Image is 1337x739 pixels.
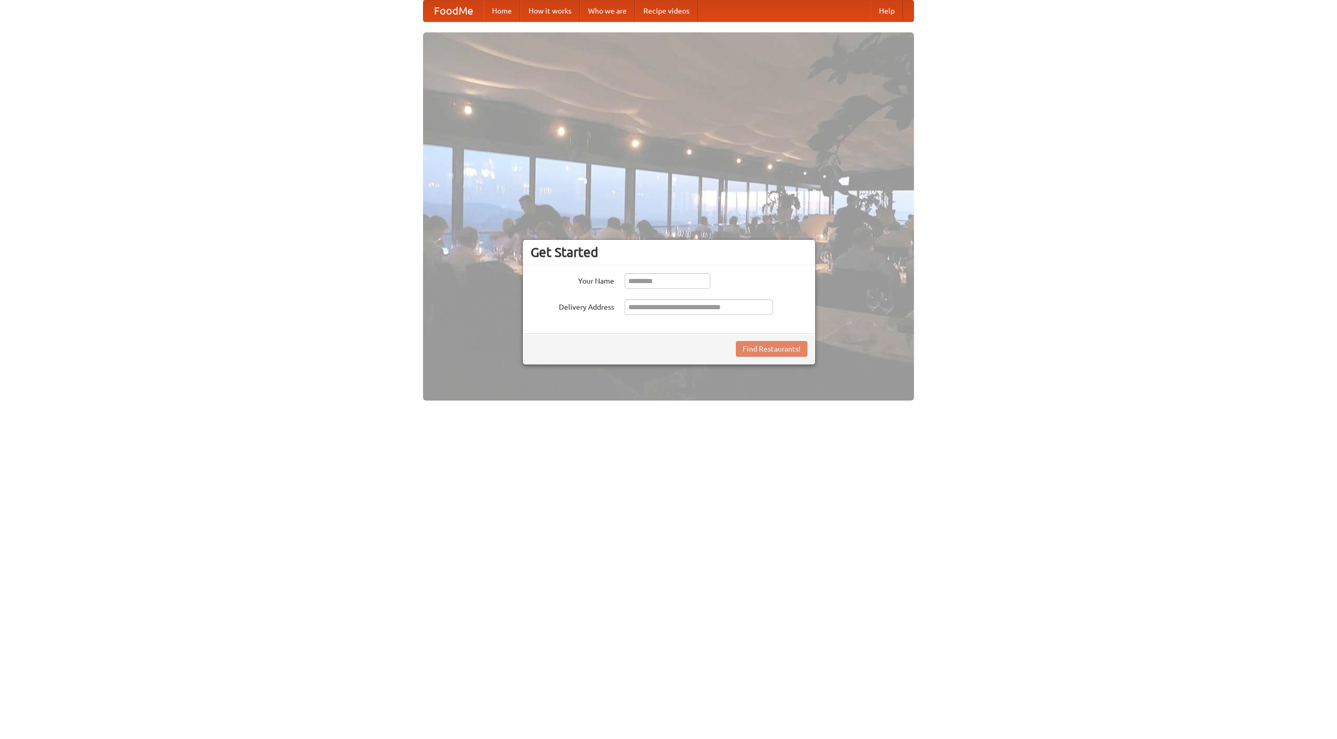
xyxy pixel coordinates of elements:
a: How it works [520,1,580,21]
a: FoodMe [424,1,484,21]
button: Find Restaurants! [736,341,807,357]
a: Help [871,1,903,21]
label: Delivery Address [531,299,614,312]
a: Home [484,1,520,21]
h3: Get Started [531,244,807,260]
label: Your Name [531,273,614,286]
a: Who we are [580,1,635,21]
a: Recipe videos [635,1,698,21]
